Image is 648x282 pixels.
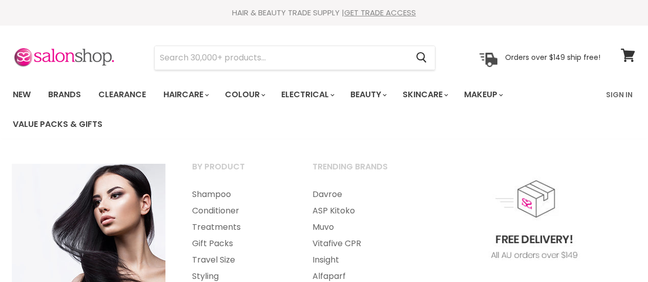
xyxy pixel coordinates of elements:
a: Skincare [395,84,454,105]
a: Vitafive CPR [300,235,418,252]
a: Trending Brands [300,159,418,184]
form: Product [154,46,435,70]
input: Search [155,46,408,70]
a: Makeup [456,84,509,105]
a: Shampoo [179,186,298,203]
a: New [5,84,38,105]
a: Muvo [300,219,418,235]
a: Insight [300,252,418,268]
button: Search [408,46,435,70]
a: Conditioner [179,203,298,219]
a: GET TRADE ACCESS [344,7,416,18]
a: By Product [179,159,298,184]
a: Colour [217,84,271,105]
a: Treatments [179,219,298,235]
a: Value Packs & Gifts [5,114,110,135]
a: Haircare [156,84,215,105]
a: Beauty [343,84,393,105]
a: Davroe [300,186,418,203]
ul: Main menu [5,80,600,139]
p: Orders over $149 ship free! [505,53,600,62]
a: Gift Packs [179,235,298,252]
a: Sign In [600,84,639,105]
a: Clearance [91,84,154,105]
a: Travel Size [179,252,298,268]
a: Brands [40,84,89,105]
a: ASP Kitoko [300,203,418,219]
a: Electrical [274,84,341,105]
